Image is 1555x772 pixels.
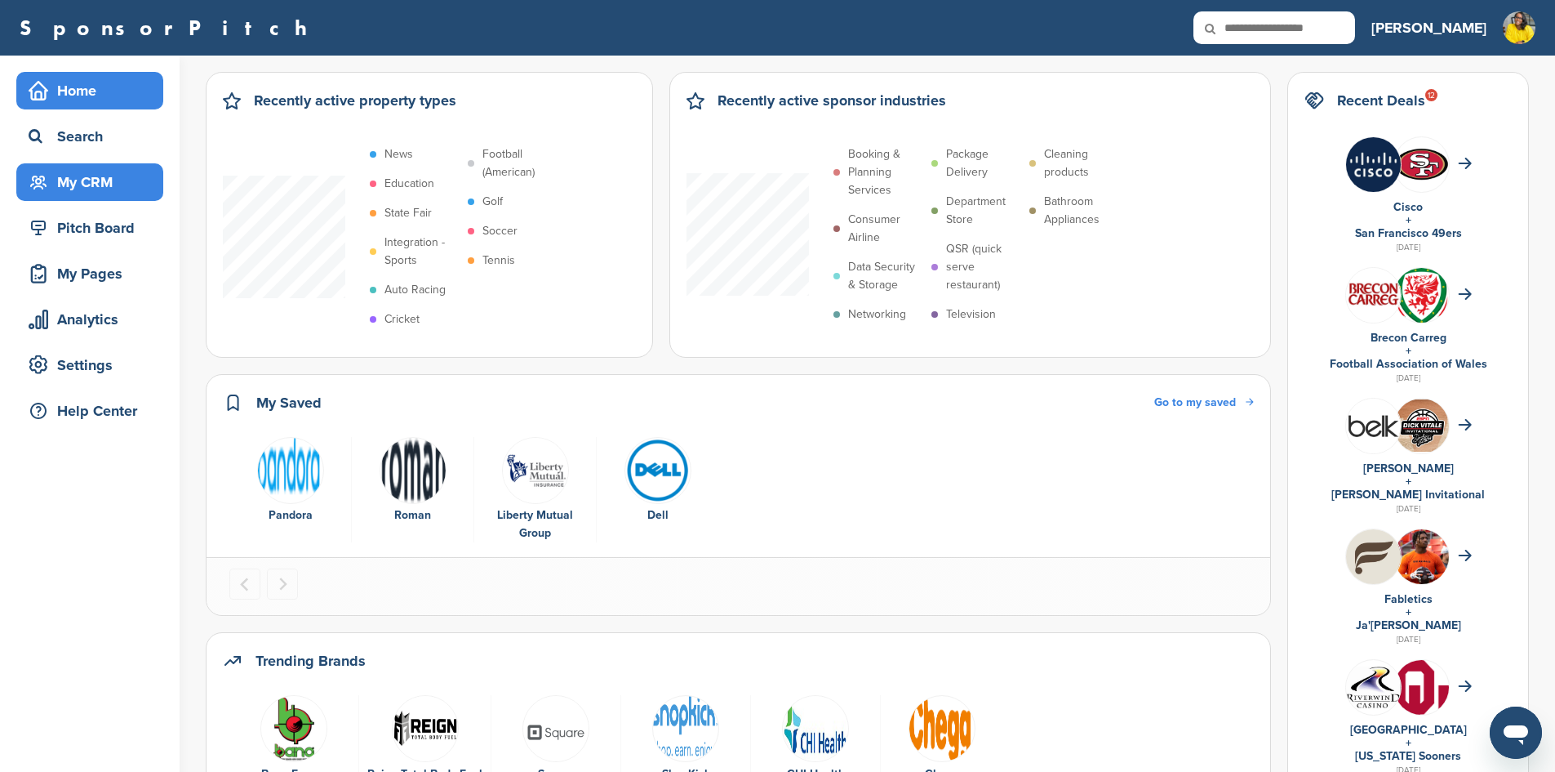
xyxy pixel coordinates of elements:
img: Cleanshot 2025 09 07 at 20.31.59 2x [1394,399,1449,451]
a: My CRM [16,163,163,201]
p: News [384,145,413,163]
a: Football Association of Wales [1330,357,1487,371]
a: Pandora wordmark 2016 rgb Pandora [238,437,343,525]
a: Ja'[PERSON_NAME] [1356,618,1461,632]
div: Analytics [24,305,163,334]
a: [US_STATE] Sooners [1355,749,1461,763]
div: 1 of 4 [229,437,352,543]
img: Fvoowbej 400x400 [1346,268,1401,323]
img: Ja'marr chase [1394,529,1449,595]
a: + [1406,475,1411,489]
iframe: Button to launch messaging window [1490,707,1542,759]
img: Pandora wordmark 2016 rgb [257,437,324,504]
img: Data [624,437,691,504]
a: 250px chi health logo [759,695,872,761]
p: QSR (quick serve restaurant) [946,240,1021,294]
button: Previous slide [229,569,260,600]
button: Next slide [267,569,298,600]
div: [DATE] [1304,632,1512,647]
img: Data?1415805694 [1394,148,1449,181]
div: My Pages [24,259,163,288]
a: Fabletics [1384,592,1433,606]
p: Golf [482,193,503,211]
a: + [1406,736,1411,750]
a: + [1406,344,1411,358]
h2: Trending Brands [255,649,366,672]
img: Reign [392,695,459,762]
p: Networking [848,306,906,324]
div: Home [24,76,163,105]
img: Data [1346,667,1401,708]
div: Roman [360,506,465,524]
h2: My Saved [256,391,322,414]
a: Pitch Board [16,209,163,247]
a: + [1406,213,1411,227]
div: Dell [605,506,711,524]
div: 2 of 4 [352,437,474,543]
a: Data Dell [605,437,711,525]
div: Search [24,122,163,151]
a: Brecon Carreg [1371,331,1446,345]
p: Cleaning products [1044,145,1119,181]
p: Tennis [482,252,515,270]
p: Consumer Airline [848,211,923,247]
p: Department Store [946,193,1021,229]
a: Cisco [1393,200,1423,214]
a: 0 [238,695,350,761]
img: 170px football association of wales logo.svg [1394,268,1449,331]
p: Soccer [482,222,518,240]
span: Go to my saved [1154,395,1236,409]
p: Bathroom Appliances [1044,193,1119,229]
a: Search [16,118,163,155]
a: + [1406,605,1411,619]
a: Data [500,695,612,761]
div: Pandora [238,506,343,524]
div: Pitch Board [24,213,163,243]
img: Screen shot 2015 03 24 at 10.34.36 am [502,437,569,504]
a: San Francisco 49ers [1355,226,1462,240]
a: Screen shot 2015 03 24 at 10.34.36 am Liberty Mutual Group [482,437,588,543]
a: [PERSON_NAME] Invitational [1331,488,1485,502]
div: Settings [24,350,163,380]
a: Go to my saved [1154,394,1254,412]
p: Integration - Sports [384,234,460,270]
p: Package Delivery [946,145,1021,181]
a: [GEOGRAPHIC_DATA] [1350,723,1467,737]
a: Settings [16,346,163,384]
a: Chegg logo [889,695,995,761]
p: Television [946,306,996,324]
img: Data [522,695,589,762]
a: Home [16,72,163,109]
p: Booking & Planning Services [848,145,923,199]
a: Reign [367,695,482,761]
a: My Pages [16,255,163,292]
p: Cricket [384,310,420,328]
h3: [PERSON_NAME] [1371,16,1486,39]
a: [PERSON_NAME] [1363,462,1454,475]
img: Jmyca1yn 400x400 [1346,137,1401,192]
div: Help Center [24,396,163,426]
p: Education [384,175,434,193]
img: 250px chi health logo [782,695,849,762]
a: Analytics [16,301,163,338]
div: [DATE] [1304,240,1512,255]
h2: Recent Deals [1337,89,1425,112]
img: Data?1415805766 [1394,660,1449,735]
div: My CRM [24,167,163,197]
p: Auto Racing [384,281,446,299]
a: SponsorPitch [20,17,318,38]
img: Untitled design (1) [1503,11,1535,44]
img: 0 [260,695,327,762]
a: Help Center [16,392,163,430]
a: [PERSON_NAME] [1371,10,1486,46]
p: Football (American) [482,145,558,181]
div: 3 of 4 [474,437,597,543]
div: [DATE] [1304,371,1512,386]
h2: Recently active sponsor industries [718,89,946,112]
a: Roman logo 011 Roman [360,437,465,525]
h2: Recently active property types [254,89,456,112]
div: 4 of 4 [597,437,719,543]
p: State Fair [384,204,432,222]
img: Roman logo 011 [380,437,447,504]
a: 220px shopkick tag stack blue print.svg [629,695,742,761]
